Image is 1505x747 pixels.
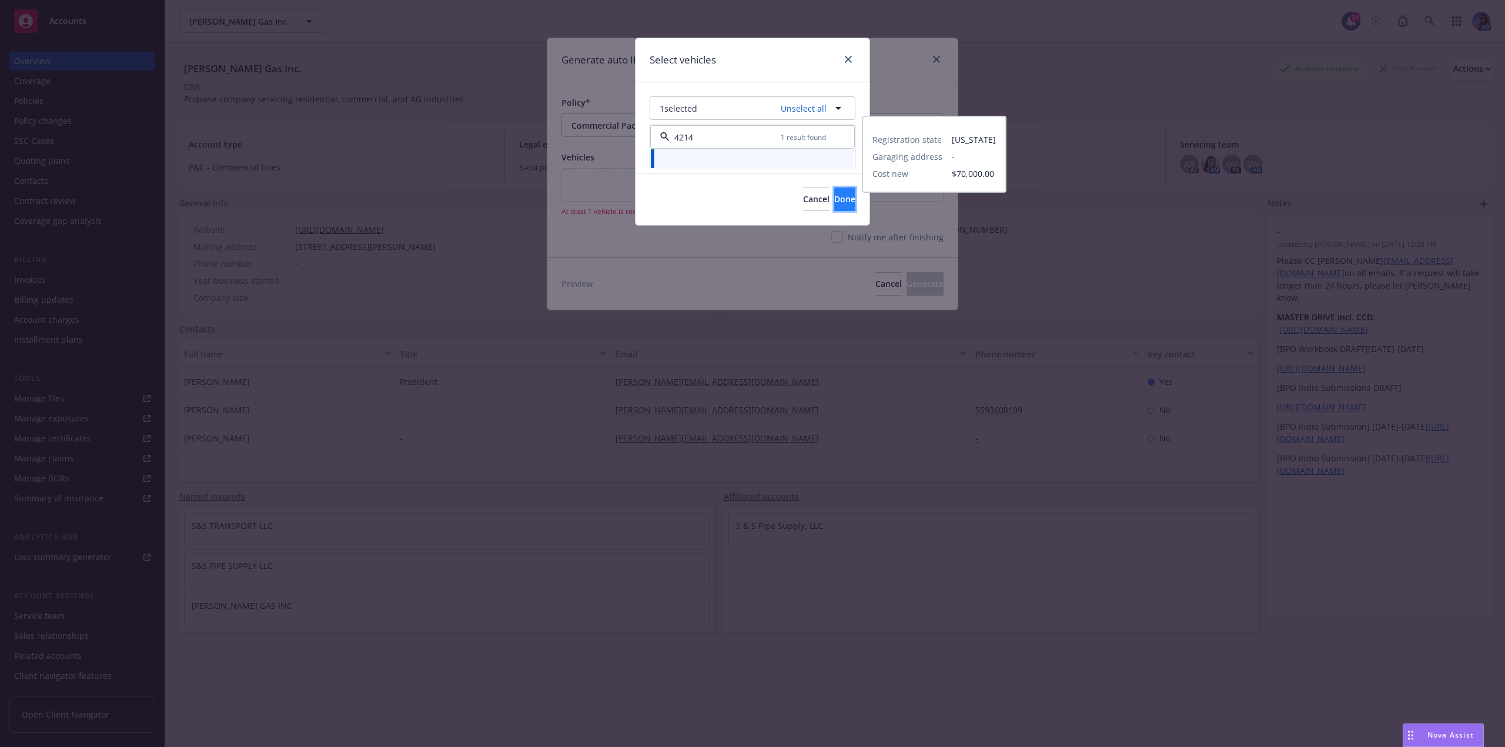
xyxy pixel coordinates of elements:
[670,131,781,143] input: Filter by keyword
[872,133,942,146] span: Registration state
[781,132,826,142] span: 1 result found
[952,168,996,180] span: $70,000.00
[872,168,908,180] span: Cost new
[803,193,830,205] span: Cancel
[872,150,942,163] span: Garaging address
[834,187,855,211] button: Done
[834,193,855,205] span: Done
[650,96,855,120] button: 1selectedUnselect all
[1427,730,1474,740] span: Nova Assist
[1403,723,1484,747] button: Nova Assist
[660,102,697,115] span: 1 selected
[650,52,716,68] h1: Select vehicles
[776,102,827,115] a: Unselect all
[952,150,996,163] span: -
[952,133,996,146] span: [US_STATE]
[1403,724,1418,746] div: Drag to move
[841,52,855,66] a: close
[803,187,830,211] button: Cancel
